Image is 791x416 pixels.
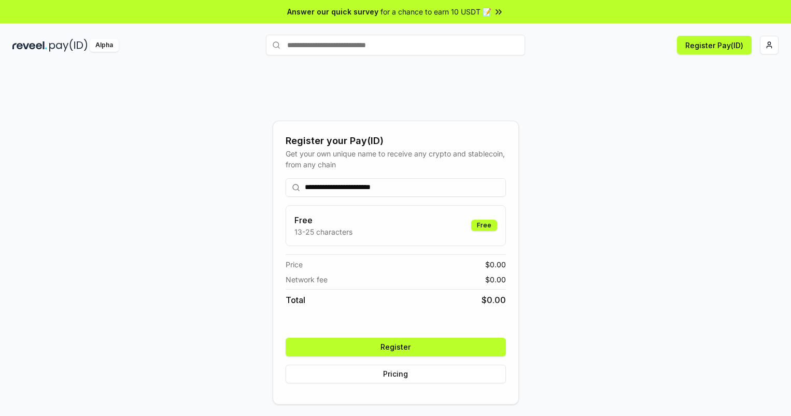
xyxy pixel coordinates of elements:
[286,294,305,306] span: Total
[294,214,352,226] h3: Free
[286,365,506,383] button: Pricing
[286,148,506,170] div: Get your own unique name to receive any crypto and stablecoin, from any chain
[286,134,506,148] div: Register your Pay(ID)
[380,6,491,17] span: for a chance to earn 10 USDT 📝
[485,274,506,285] span: $ 0.00
[12,39,47,52] img: reveel_dark
[287,6,378,17] span: Answer our quick survey
[286,274,328,285] span: Network fee
[482,294,506,306] span: $ 0.00
[485,259,506,270] span: $ 0.00
[471,220,497,231] div: Free
[49,39,88,52] img: pay_id
[677,36,752,54] button: Register Pay(ID)
[286,338,506,356] button: Register
[286,259,303,270] span: Price
[294,226,352,237] p: 13-25 characters
[90,39,119,52] div: Alpha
